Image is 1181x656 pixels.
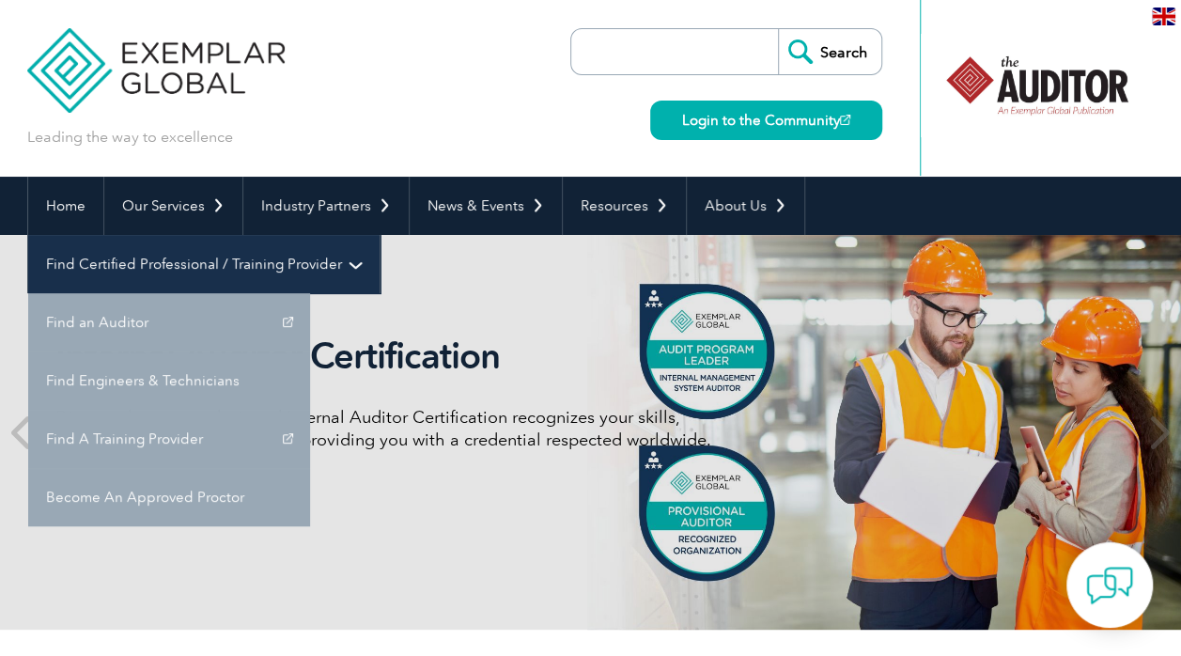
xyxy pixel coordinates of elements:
[563,177,686,235] a: Resources
[55,335,760,378] h2: Internal Auditor Certification
[27,127,233,148] p: Leading the way to excellence
[28,468,310,526] a: Become An Approved Proctor
[840,115,850,125] img: open_square.png
[28,351,310,410] a: Find Engineers & Technicians
[28,410,310,468] a: Find A Training Provider
[104,177,242,235] a: Our Services
[410,177,562,235] a: News & Events
[243,177,409,235] a: Industry Partners
[687,177,804,235] a: About Us
[1086,562,1133,609] img: contact-chat.png
[778,29,881,74] input: Search
[28,177,103,235] a: Home
[28,235,380,293] a: Find Certified Professional / Training Provider
[650,101,882,140] a: Login to the Community
[55,406,760,451] p: Discover how our redesigned Internal Auditor Certification recognizes your skills, achievements, ...
[1152,8,1175,25] img: en
[28,293,310,351] a: Find an Auditor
